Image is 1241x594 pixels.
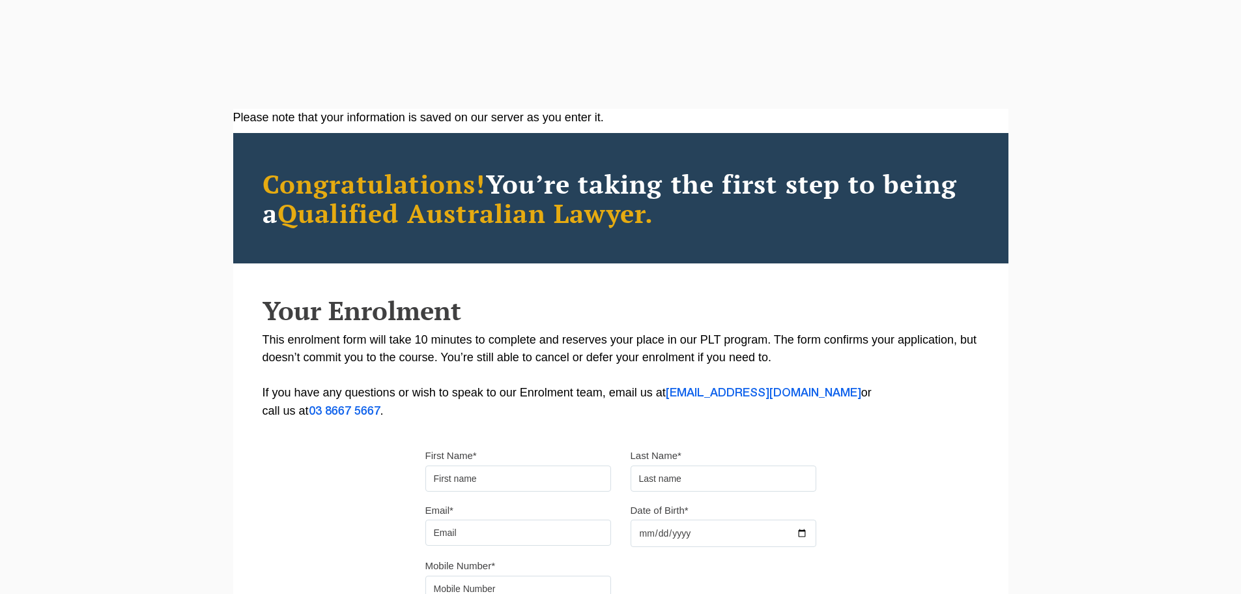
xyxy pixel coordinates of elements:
label: Email* [425,504,453,517]
p: This enrolment form will take 10 minutes to complete and reserves your place in our PLT program. ... [263,331,979,421]
span: Congratulations! [263,166,486,201]
input: First name [425,466,611,492]
label: Date of Birth* [631,504,689,517]
label: First Name* [425,449,477,462]
input: Email [425,520,611,546]
input: Last name [631,466,816,492]
h2: You’re taking the first step to being a [263,169,979,228]
div: Please note that your information is saved on our server as you enter it. [233,109,1008,126]
h2: Your Enrolment [263,296,979,325]
label: Last Name* [631,449,681,462]
label: Mobile Number* [425,559,496,572]
a: [EMAIL_ADDRESS][DOMAIN_NAME] [666,388,861,398]
span: Qualified Australian Lawyer. [278,196,654,230]
a: 03 8667 5667 [309,406,380,417]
